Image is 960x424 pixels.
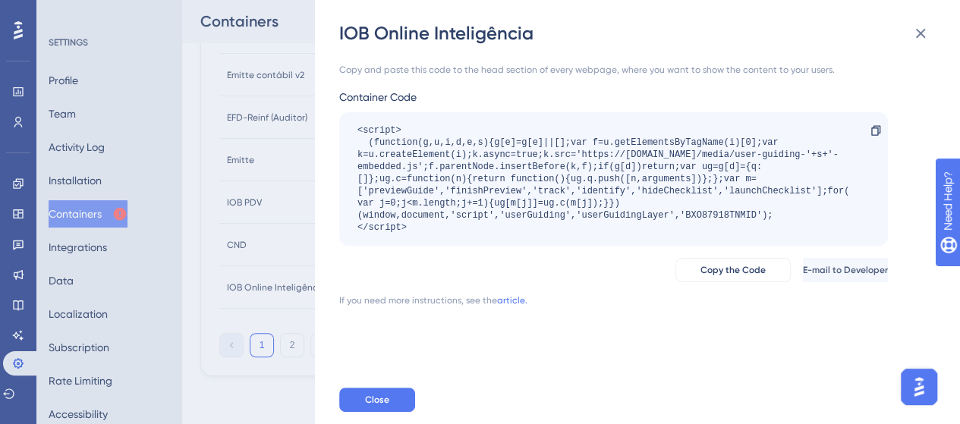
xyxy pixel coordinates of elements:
[497,294,527,306] a: article.
[700,264,766,276] span: Copy the Code
[36,4,95,22] span: Need Help?
[339,88,888,106] div: Container Code
[803,258,888,282] button: E-mail to Developer
[803,264,888,276] span: E-mail to Developer
[675,258,791,282] button: Copy the Code
[357,124,855,234] div: <script> (function(g,u,i,d,e,s){g[e]=g[e]||[];var f=u.getElementsByTagName(i)[0];var k=u.createEl...
[339,64,888,76] div: Copy and paste this code to the head section of every webpage, where you want to show the content...
[339,294,497,306] div: If you need more instructions, see the
[896,364,942,410] iframe: UserGuiding AI Assistant Launcher
[339,21,939,46] div: IOB Online Inteligência
[365,394,389,406] span: Close
[339,388,415,412] button: Close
